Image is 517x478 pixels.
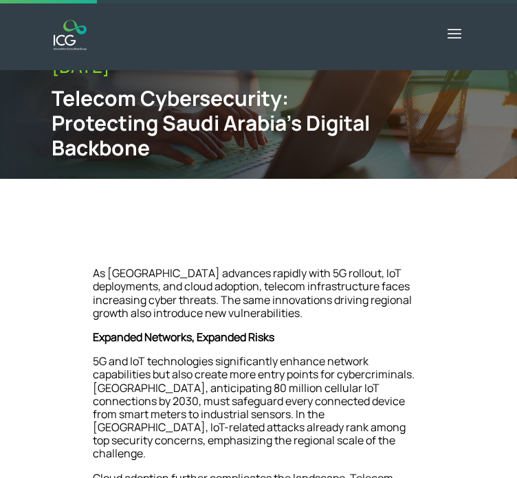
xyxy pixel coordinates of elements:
div: [DATE] [52,56,465,77]
p: As [GEOGRAPHIC_DATA] advances rapidly with 5G rollout, IoT deployments, and cloud adoption, telec... [93,267,423,331]
iframe: Chat Widget [448,412,517,478]
div: Telecom Cybersecurity: Protecting Saudi Arabia’s Digital Backbone [52,86,370,160]
img: ICG [54,20,86,50]
p: 5G and IoT technologies significantly enhance network capabilities but also create more entry poi... [93,355,423,472]
strong: Expanded Networks, Expanded Risks [93,329,274,345]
